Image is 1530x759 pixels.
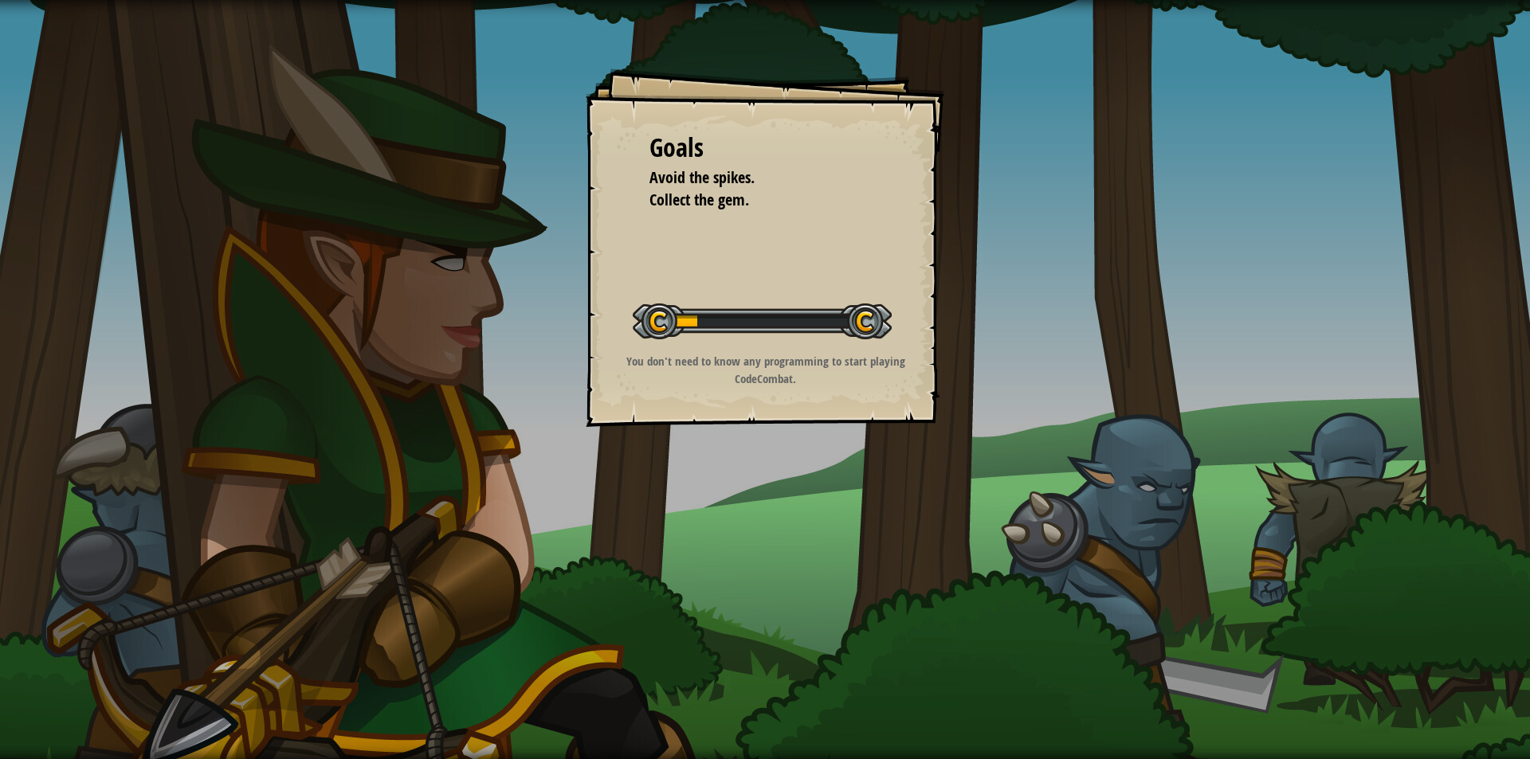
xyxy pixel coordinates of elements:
[649,189,749,210] span: Collect the gem.
[649,130,881,166] div: Goals
[606,353,925,387] p: You don't need to know any programming to start playing CodeCombat.
[649,166,755,188] span: Avoid the spikes.
[630,189,877,212] li: Collect the gem.
[630,166,877,190] li: Avoid the spikes.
